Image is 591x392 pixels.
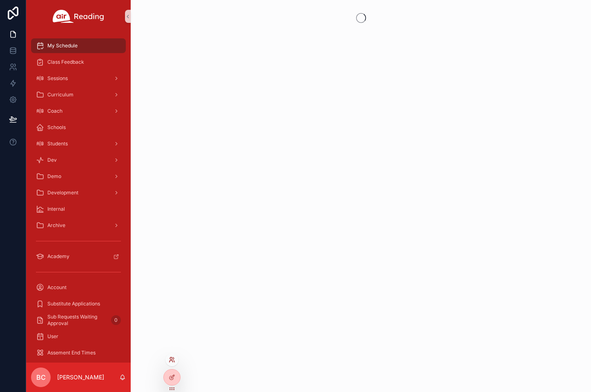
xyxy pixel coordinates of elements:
span: BC [36,372,46,382]
span: Sub Requests Waiting Approval [47,314,108,327]
span: Substitute Applications [47,301,100,307]
span: Coach [47,108,62,114]
a: Sub Requests Waiting Approval0 [31,313,126,327]
span: Sessions [47,75,68,82]
a: Dev [31,153,126,167]
a: Class Feedback [31,55,126,69]
span: Internal [47,206,65,212]
span: Development [47,189,78,196]
a: Substitute Applications [31,296,126,311]
a: Curriculum [31,87,126,102]
span: Assement End Times [47,350,96,356]
a: My Schedule [31,38,126,53]
span: Schools [47,124,66,131]
span: Students [47,140,68,147]
div: scrollable content [26,33,131,363]
div: 0 [111,315,121,325]
a: Internal [31,202,126,216]
span: Dev [47,157,57,163]
a: Students [31,136,126,151]
span: Class Feedback [47,59,84,65]
span: Academy [47,253,69,260]
p: [PERSON_NAME] [57,373,104,381]
a: Sessions [31,71,126,86]
a: Assement End Times [31,345,126,360]
a: Development [31,185,126,200]
img: App logo [53,10,104,23]
a: Demo [31,169,126,184]
a: Archive [31,218,126,233]
a: User [31,329,126,344]
span: My Schedule [47,42,78,49]
span: Demo [47,173,61,180]
a: Academy [31,249,126,264]
span: Account [47,284,67,291]
span: User [47,333,58,340]
a: Schools [31,120,126,135]
a: Coach [31,104,126,118]
a: Account [31,280,126,295]
span: Archive [47,222,65,229]
span: Curriculum [47,91,74,98]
